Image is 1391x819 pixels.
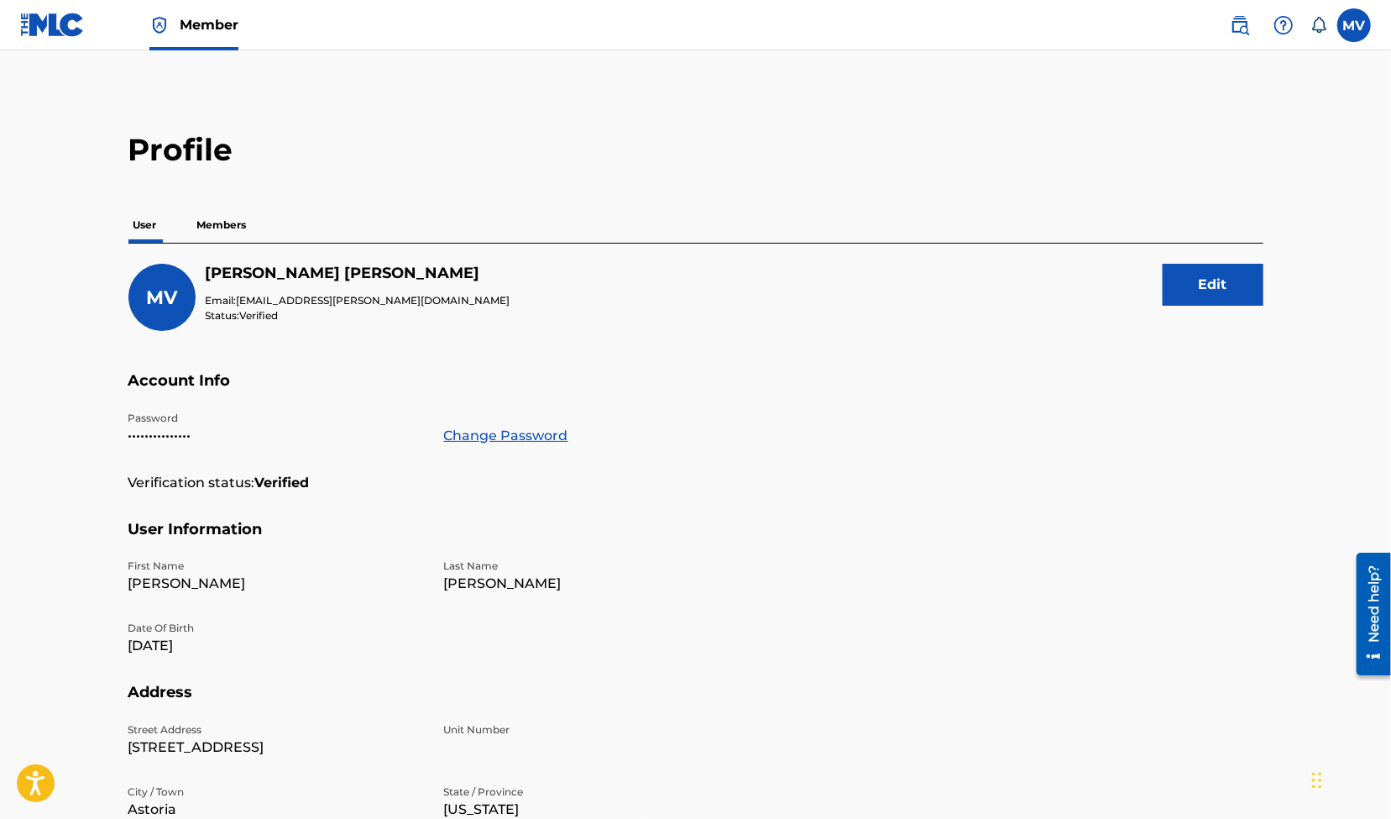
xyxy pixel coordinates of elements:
[255,473,310,493] strong: Verified
[128,411,424,426] p: Password
[128,371,1263,411] h5: Account Info
[206,264,510,283] h5: Matthew Velez
[444,426,568,446] a: Change Password
[1223,8,1257,42] a: Public Search
[444,785,740,800] p: State / Province
[206,308,510,323] p: Status:
[128,574,424,594] p: [PERSON_NAME]
[237,294,510,307] span: [EMAIL_ADDRESS][PERSON_NAME][DOMAIN_NAME]
[146,286,177,309] span: MV
[240,309,279,322] span: Verified
[128,683,1263,722] h5: Address
[1230,15,1250,35] img: search
[1310,17,1327,34] div: Notifications
[1273,15,1294,35] img: help
[180,15,238,34] span: Member
[444,722,740,738] p: Unit Number
[128,559,424,574] p: First Name
[1163,264,1263,306] button: Edit
[1337,8,1371,42] div: User Menu
[1267,8,1300,42] div: Help
[149,15,170,35] img: Top Rightsholder
[1344,547,1391,682] iframe: Resource Center
[128,131,1263,169] h2: Profile
[1312,755,1322,806] div: Drag
[128,207,162,243] p: User
[20,13,85,37] img: MLC Logo
[444,574,740,594] p: [PERSON_NAME]
[206,293,510,308] p: Email:
[128,738,424,758] p: [STREET_ADDRESS]
[128,426,424,446] p: •••••••••••••••
[192,207,252,243] p: Members
[128,636,424,656] p: [DATE]
[128,722,424,738] p: Street Address
[444,559,740,574] p: Last Name
[128,785,424,800] p: City / Town
[128,520,1263,559] h5: User Information
[1307,738,1391,819] iframe: Chat Widget
[128,621,424,636] p: Date Of Birth
[128,473,255,493] p: Verification status:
